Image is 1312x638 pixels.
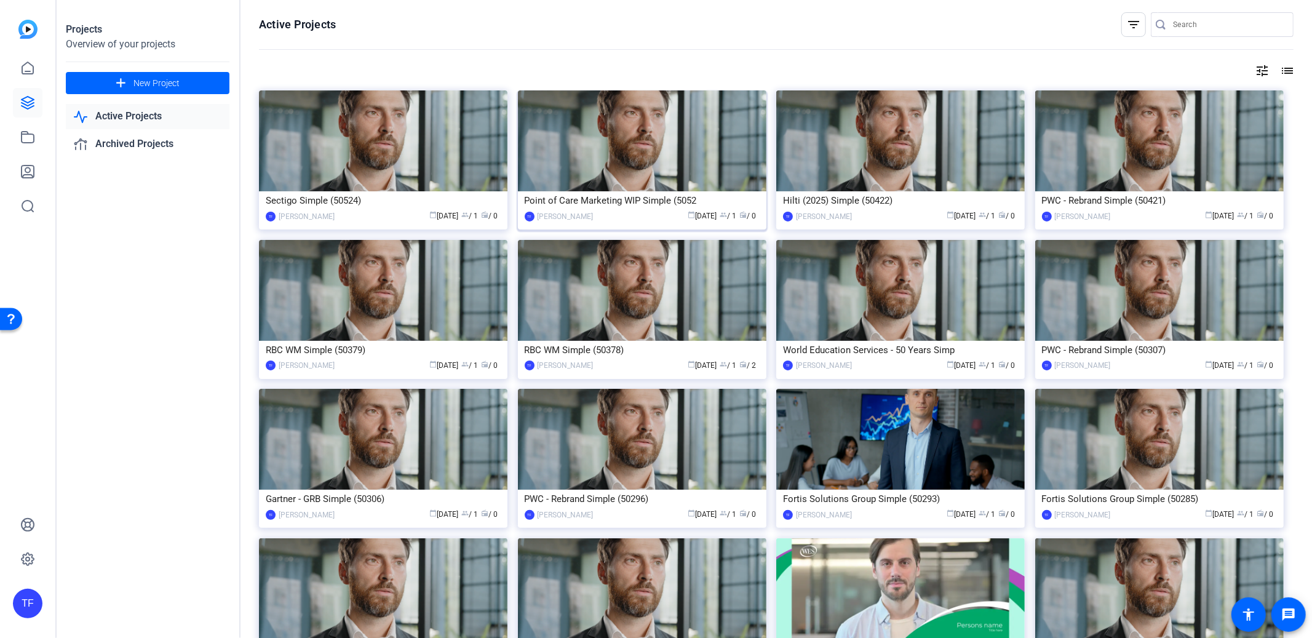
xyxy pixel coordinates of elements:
[1055,210,1111,223] div: [PERSON_NAME]
[783,490,1018,508] div: Fortis Solutions Group Simple (50293)
[266,341,501,359] div: RBC WM Simple (50379)
[66,37,229,52] div: Overview of your projects
[66,72,229,94] button: New Project
[740,361,747,368] span: radio
[429,212,458,220] span: [DATE]
[740,211,747,218] span: radio
[481,361,498,370] span: / 0
[688,361,717,370] span: [DATE]
[461,361,478,370] span: / 1
[720,361,728,368] span: group
[1206,361,1234,370] span: [DATE]
[1238,212,1254,220] span: / 1
[266,510,276,520] div: TF
[279,359,335,372] div: [PERSON_NAME]
[947,361,976,370] span: [DATE]
[1042,490,1277,508] div: Fortis Solutions Group Simple (50285)
[538,210,594,223] div: [PERSON_NAME]
[1241,607,1256,622] mat-icon: accessibility
[796,359,852,372] div: [PERSON_NAME]
[1238,211,1245,218] span: group
[998,361,1015,370] span: / 0
[979,212,995,220] span: / 1
[525,361,535,370] div: TF
[66,22,229,37] div: Projects
[688,509,696,517] span: calendar_today
[720,361,737,370] span: / 1
[1238,510,1254,519] span: / 1
[266,191,501,210] div: Sectigo Simple (50524)
[429,211,437,218] span: calendar_today
[481,212,498,220] span: / 0
[998,510,1015,519] span: / 0
[1206,361,1213,368] span: calendar_today
[279,210,335,223] div: [PERSON_NAME]
[13,589,42,618] div: TF
[1055,359,1111,372] div: [PERSON_NAME]
[461,211,469,218] span: group
[947,211,954,218] span: calendar_today
[1206,211,1213,218] span: calendar_today
[783,341,1018,359] div: World Education Services - 50 Years Simp
[998,212,1015,220] span: / 0
[461,212,478,220] span: / 1
[1042,191,1277,210] div: PWC - Rebrand Simple (50421)
[740,509,747,517] span: radio
[783,361,793,370] div: TF
[266,490,501,508] div: Gartner - GRB Simple (50306)
[979,361,995,370] span: / 1
[113,76,129,91] mat-icon: add
[783,212,793,221] div: TF
[1257,510,1274,519] span: / 0
[1206,509,1213,517] span: calendar_today
[783,191,1018,210] div: Hilti (2025) Simple (50422)
[279,509,335,521] div: [PERSON_NAME]
[1281,607,1296,622] mat-icon: message
[979,211,986,218] span: group
[998,361,1006,368] span: radio
[481,510,498,519] span: / 0
[429,509,437,517] span: calendar_today
[947,212,976,220] span: [DATE]
[979,361,986,368] span: group
[740,361,757,370] span: / 2
[998,211,1006,218] span: radio
[1257,361,1265,368] span: radio
[1255,63,1270,78] mat-icon: tune
[1257,211,1265,218] span: radio
[1173,17,1284,32] input: Search
[525,191,760,210] div: Point of Care Marketing WIP Simple (5052
[66,104,229,129] a: Active Projects
[1042,510,1052,520] div: TF
[998,509,1006,517] span: radio
[429,361,458,370] span: [DATE]
[1257,361,1274,370] span: / 0
[796,210,852,223] div: [PERSON_NAME]
[947,361,954,368] span: calendar_today
[461,361,469,368] span: group
[525,341,760,359] div: RBC WM Simple (50378)
[979,510,995,519] span: / 1
[1055,509,1111,521] div: [PERSON_NAME]
[538,509,594,521] div: [PERSON_NAME]
[1206,212,1234,220] span: [DATE]
[979,509,986,517] span: group
[481,509,488,517] span: radio
[525,490,760,508] div: PWC - Rebrand Simple (50296)
[1279,63,1294,78] mat-icon: list
[266,212,276,221] div: TF
[481,361,488,368] span: radio
[429,361,437,368] span: calendar_today
[720,211,728,218] span: group
[688,510,717,519] span: [DATE]
[461,509,469,517] span: group
[1042,341,1277,359] div: PWC - Rebrand Simple (50307)
[429,510,458,519] span: [DATE]
[1257,509,1265,517] span: radio
[18,20,38,39] img: blue-gradient.svg
[1238,509,1245,517] span: group
[796,509,852,521] div: [PERSON_NAME]
[133,77,180,90] span: New Project
[688,212,717,220] span: [DATE]
[947,509,954,517] span: calendar_today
